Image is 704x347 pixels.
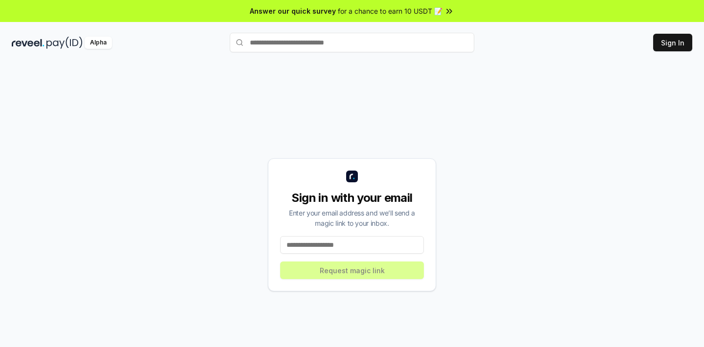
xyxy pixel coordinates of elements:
div: Sign in with your email [280,190,424,206]
div: Alpha [85,37,112,49]
span: Answer our quick survey [250,6,336,16]
div: Enter your email address and we’ll send a magic link to your inbox. [280,208,424,228]
img: pay_id [46,37,83,49]
button: Sign In [653,34,692,51]
img: logo_small [346,171,358,182]
img: reveel_dark [12,37,44,49]
span: for a chance to earn 10 USDT 📝 [338,6,442,16]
